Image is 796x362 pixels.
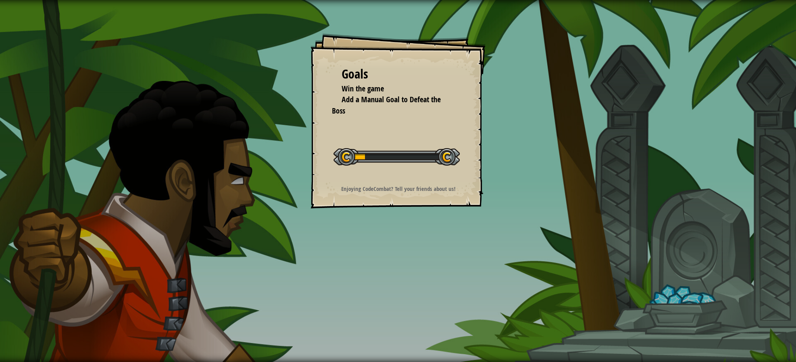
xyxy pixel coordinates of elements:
span: Win the game [342,83,384,94]
div: Goals [342,65,454,83]
li: Win the game [332,83,452,94]
li: Add a Manual Goal to Defeat the Boss [332,94,452,116]
span: Add a Manual Goal to Defeat the Boss [332,94,441,116]
strong: Enjoying CodeCombat? Tell your friends about us! [341,185,456,193]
